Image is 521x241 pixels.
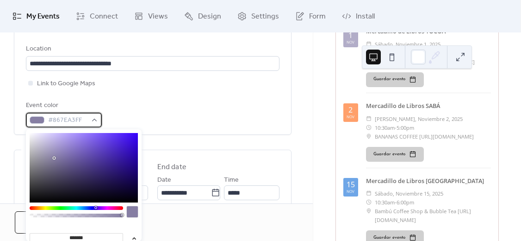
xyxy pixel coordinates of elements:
div: 2 [348,106,353,114]
a: Connect [69,4,125,29]
span: Install [356,11,375,22]
span: #867EA3FF [48,115,87,126]
span: - [395,198,397,207]
button: Guardar evento [366,72,424,87]
a: Form [288,4,333,29]
span: Views [148,11,168,22]
a: Settings [230,4,286,29]
div: 15 [347,181,355,188]
span: - [395,123,397,132]
span: 5:00pm [397,123,414,132]
div: nov [347,40,354,44]
button: Guardar evento [366,147,424,162]
span: [PERSON_NAME], noviembre 2, 2025 [375,114,463,123]
div: End date [157,162,186,173]
div: Mercadillo de Libros [GEOGRAPHIC_DATA] [366,177,491,185]
div: Location [26,44,278,55]
span: 10:30am [375,123,395,132]
button: Cancel [15,211,75,234]
span: sábado, noviembre 15, 2025 [375,189,443,198]
span: My Events [26,11,60,22]
a: My Events [6,4,67,29]
div: nov [347,115,354,119]
div: ​ [366,198,372,207]
span: Settings [251,11,279,22]
span: sábado, noviembre 1, 2025 [375,40,440,49]
a: Design [177,4,228,29]
span: Link to Google Maps [37,78,95,89]
span: 6:00pm [397,198,414,207]
span: Time [224,175,239,186]
div: Event color [26,100,100,111]
div: ​ [366,123,372,132]
span: BANANAS COFFEE [URL][DOMAIN_NAME] [375,132,474,141]
span: Date [157,175,171,186]
a: Install [335,4,382,29]
div: ​ [366,207,372,216]
div: nov [347,190,354,193]
span: Form [309,11,326,22]
span: 10:30am [375,198,395,207]
span: Connect [90,11,118,22]
div: ​ [366,132,372,141]
div: ​ [366,189,372,198]
div: 1 [348,32,353,39]
div: ​ [366,114,372,123]
div: Mercadillo de Libros SABÁ [366,101,491,110]
div: ​ [366,40,372,49]
a: Views [127,4,175,29]
span: Design [198,11,221,22]
span: Bambú Coffee Shop & Bubble Tea [URL][DOMAIN_NAME] [375,207,491,224]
